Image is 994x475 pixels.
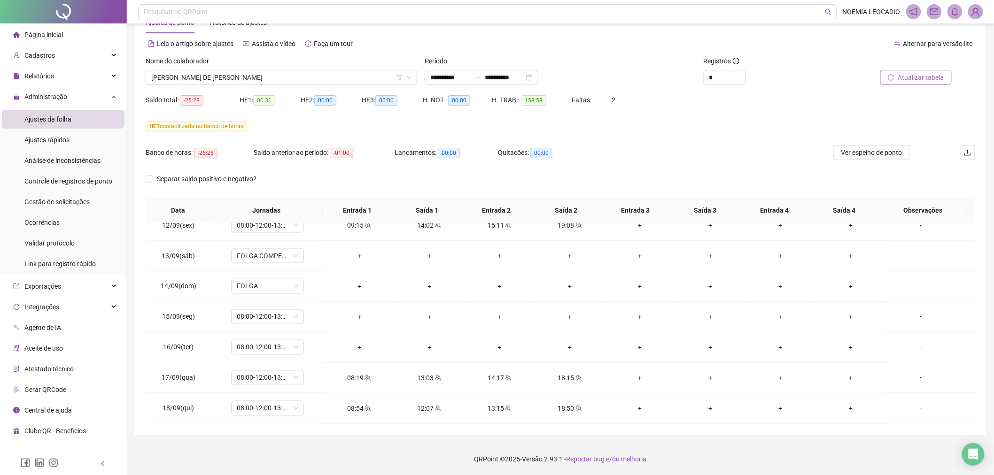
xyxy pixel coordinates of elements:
[254,147,395,158] div: Saldo anterior ao período:
[542,342,597,352] div: +
[163,405,194,412] span: 18/09(qui)
[243,40,249,47] span: youtube
[542,220,597,230] div: 19:08
[567,455,647,463] span: Reportar bug e/ou melhoria
[301,95,362,106] div: HE 2:
[683,373,738,383] div: +
[402,312,457,322] div: +
[434,222,442,229] span: team
[237,310,298,324] span: 08:00-12:00-13:12-18:00
[24,115,71,123] span: Ajustes da folha
[161,283,196,290] span: 14/09(dom)
[823,403,878,414] div: +
[613,403,668,414] div: +
[886,205,960,215] span: Observações
[612,96,615,104] span: 2
[825,8,832,15] span: search
[522,455,543,463] span: Versão
[13,304,20,310] span: sync
[434,405,442,412] span: team
[909,8,918,16] span: notification
[425,56,453,66] label: Período
[364,405,371,412] span: team
[237,218,298,232] span: 08:00-12:00-13:12-18:00
[894,40,901,47] span: swap
[237,340,298,354] span: 08:00-12:00-13:12-18:00
[13,366,20,372] span: solution
[364,375,371,381] span: team
[362,95,423,106] div: HE 3:
[472,281,527,291] div: +
[402,373,457,383] div: 13:03
[24,198,90,206] span: Gestão de solicitações
[397,75,403,80] span: filter
[237,371,298,385] span: 08:00-12:00-13:12-18:00
[964,149,971,156] span: upload
[474,74,481,81] span: swap-right
[472,403,527,414] div: 13:15
[448,95,470,106] span: 00:00
[753,220,808,230] div: +
[24,427,86,435] span: Clube QR - Beneficios
[740,198,809,223] th: Entrada 4
[531,198,601,223] th: Saída 2
[323,198,392,223] th: Entrada 1
[823,220,878,230] div: +
[49,458,58,467] span: instagram
[35,458,44,467] span: linkedin
[24,365,74,373] span: Atestado técnico
[24,386,66,393] span: Gerar QRCode
[402,403,457,414] div: 12:07
[521,95,546,106] span: 158:58
[833,145,909,160] button: Ver espelho de ponto
[575,222,582,229] span: team
[395,147,498,158] div: Lançamentos:
[13,52,20,59] span: user-add
[13,407,20,414] span: info-circle
[903,40,973,47] span: Alternar para versão lite
[893,251,949,261] div: -
[146,147,254,158] div: Banco de horas:
[402,251,457,261] div: +
[24,260,96,268] span: Link para registro rápido
[472,251,527,261] div: +
[375,95,397,106] span: 00:00
[162,313,195,321] span: 15/09(seg)
[24,283,61,290] span: Exportações
[893,342,949,352] div: -
[24,239,75,247] span: Validar protocolo
[237,401,298,415] span: 08:00-12:00-13:12-18:00
[148,40,155,47] span: file-text
[24,72,54,80] span: Relatórios
[823,342,878,352] div: +
[670,198,740,223] th: Saída 3
[314,40,353,47] span: Faça um tour
[13,283,20,290] span: export
[753,281,808,291] div: +
[402,281,457,291] div: +
[879,198,967,223] th: Observações
[146,95,240,106] div: Saldo total:
[613,220,668,230] div: +
[613,312,668,322] div: +
[332,251,387,261] div: +
[498,147,592,158] div: Quitações:
[240,95,301,106] div: HE 1:
[402,342,457,352] div: +
[683,403,738,414] div: +
[13,428,20,434] span: gift
[438,148,460,158] span: 00:00
[613,281,668,291] div: +
[841,147,902,158] span: Ver espelho de ponto
[402,220,457,230] div: 14:02
[951,8,959,16] span: bell
[492,95,572,106] div: H. TRAB.:
[330,148,353,158] span: -01:00
[474,74,481,81] span: to
[809,198,879,223] th: Saída 4
[613,342,668,352] div: +
[733,58,739,64] span: info-circle
[423,95,492,106] div: H. NOT.:
[100,460,106,467] span: left
[332,312,387,322] div: +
